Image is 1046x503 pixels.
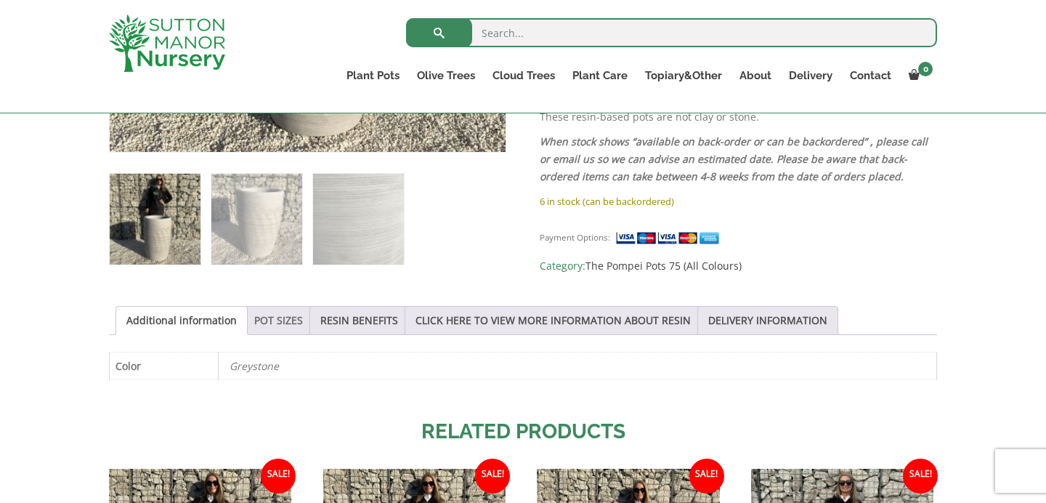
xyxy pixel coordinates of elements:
a: RESIN BENEFITS [320,307,398,334]
p: These resin-based pots are not clay or stone. [540,108,937,126]
a: Additional information [126,307,237,334]
a: Contact [841,65,900,86]
a: Cloud Trees [484,65,564,86]
input: Search... [406,18,937,47]
a: The Pompei Pots 75 (All Colours) [585,259,742,273]
a: Olive Trees [408,65,484,86]
img: payment supported [615,230,724,246]
span: Sale! [261,459,296,494]
a: CLICK HERE TO VIEW MORE INFORMATION ABOUT RESIN [415,307,691,334]
a: POT SIZES [254,307,303,334]
img: The Pompei Pot 75 Colour Grey Stone - Image 2 [211,174,302,265]
span: Sale! [689,459,724,494]
table: Product Details [109,352,937,380]
a: Plant Pots [338,65,408,86]
img: The Pompei Pot 75 Colour Grey Stone - Image 3 [313,174,404,265]
a: Plant Care [564,65,636,86]
a: Topiary&Other [636,65,731,86]
span: 0 [918,62,933,76]
img: logo [109,15,225,72]
p: Greystone [230,353,925,379]
th: Color [110,352,219,379]
small: Payment Options: [540,232,610,243]
a: About [731,65,780,86]
img: The Pompei Pot 75 Colour Grey Stone [110,174,200,265]
a: Delivery [780,65,841,86]
a: DELIVERY INFORMATION [708,307,827,334]
span: Sale! [903,459,938,494]
span: Category: [540,257,937,275]
p: 6 in stock (can be backordered) [540,193,937,210]
h2: Related products [109,417,937,447]
em: When stock shows “available on back-order or can be backordered” , please call or email us so we ... [540,134,928,183]
span: Sale! [475,459,510,494]
a: 0 [900,65,937,86]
